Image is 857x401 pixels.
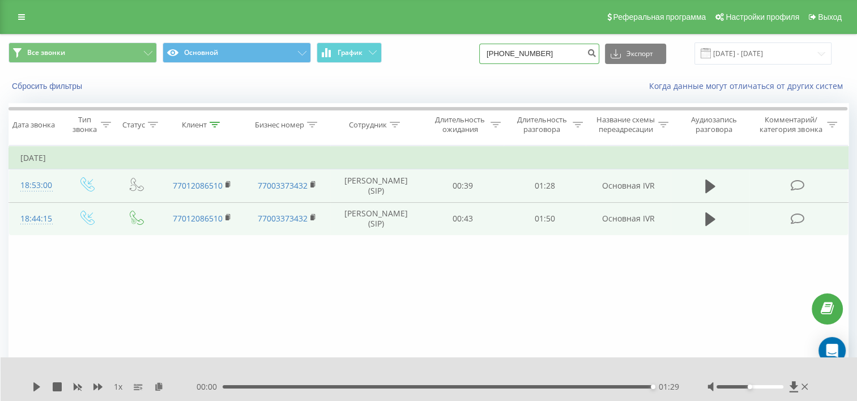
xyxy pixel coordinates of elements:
a: 77012086510 [173,180,223,191]
button: График [317,42,382,63]
td: 01:28 [504,169,586,202]
div: Бизнес номер [255,120,304,130]
a: 77003373432 [258,213,308,224]
span: График [338,49,363,57]
td: [PERSON_NAME] (SIP) [330,202,422,235]
div: Open Intercom Messenger [818,337,846,364]
div: Accessibility label [651,385,655,389]
span: Выход [818,12,842,22]
td: 01:50 [504,202,586,235]
a: Когда данные могут отличаться от других систем [649,80,849,91]
a: 77012086510 [173,213,223,224]
td: [PERSON_NAME] (SIP) [330,169,422,202]
td: 00:43 [422,202,504,235]
div: Тип звонка [71,115,98,134]
span: 1 x [114,381,122,393]
div: Клиент [182,120,207,130]
button: Экспорт [605,44,666,64]
div: Длительность ожидания [432,115,488,134]
div: 18:44:15 [20,208,50,230]
span: 01:29 [659,381,679,393]
td: 00:39 [422,169,504,202]
button: Все звонки [8,42,157,63]
div: Длительность разговора [514,115,570,134]
span: Настройки профиля [726,12,799,22]
input: Поиск по номеру [479,44,599,64]
button: Основной [163,42,311,63]
span: Реферальная программа [613,12,706,22]
div: Дата звонка [12,120,55,130]
div: Название схемы переадресации [596,115,655,134]
div: 18:53:00 [20,174,50,197]
span: Все звонки [27,48,65,57]
div: Статус [122,120,145,130]
td: Основная IVR [586,202,671,235]
div: Accessibility label [748,385,752,389]
div: Аудиозапись разговора [681,115,747,134]
div: Комментарий/категория звонка [758,115,824,134]
td: Основная IVR [586,169,671,202]
button: Сбросить фильтры [8,81,88,91]
a: 77003373432 [258,180,308,191]
span: 00:00 [197,381,223,393]
div: Сотрудник [349,120,387,130]
td: [DATE] [9,147,849,169]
